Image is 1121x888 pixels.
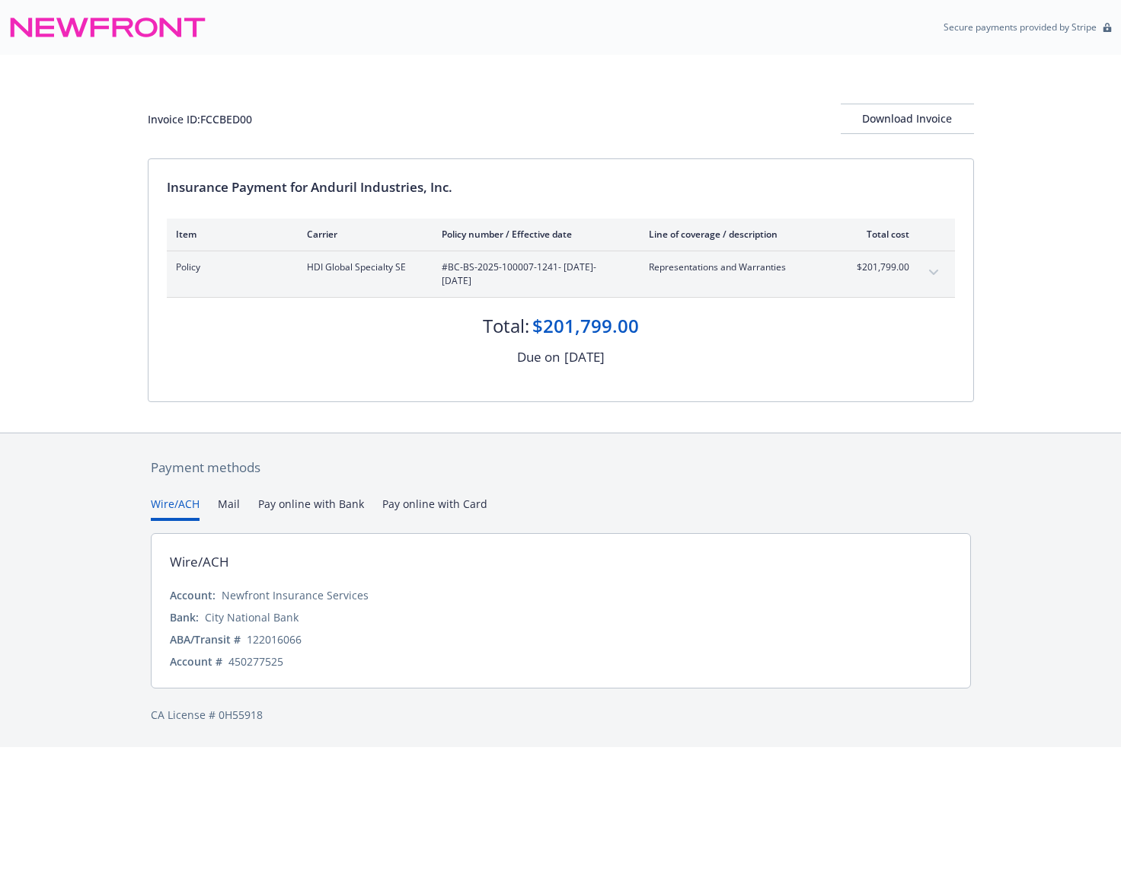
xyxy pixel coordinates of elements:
span: Representations and Warranties [649,260,828,274]
div: Payment methods [151,458,971,478]
div: Wire/ACH [170,552,229,572]
div: Newfront Insurance Services [222,587,369,603]
div: Account # [170,653,222,669]
span: Policy [176,260,283,274]
div: City National Bank [205,609,299,625]
div: CA License # 0H55918 [151,707,971,723]
span: HDI Global Specialty SE [307,260,417,274]
button: expand content [921,260,946,285]
div: 122016066 [247,631,302,647]
div: ABA/Transit # [170,631,241,647]
div: Total: [483,313,529,339]
div: [DATE] [564,347,605,367]
div: PolicyHDI Global Specialty SE#BC-BS-2025-100007-1241- [DATE]-[DATE]Representations and Warranties... [167,251,955,297]
button: Pay online with Card [382,496,487,521]
span: #BC-BS-2025-100007-1241 - [DATE]-[DATE] [442,260,624,288]
div: Account: [170,587,216,603]
button: Download Invoice [841,104,974,134]
div: Insurance Payment for Anduril Industries, Inc. [167,177,955,197]
div: 450277525 [228,653,283,669]
div: Total cost [852,228,909,241]
div: Invoice ID: FCCBED00 [148,111,252,127]
div: Bank: [170,609,199,625]
div: Policy number / Effective date [442,228,624,241]
p: Secure payments provided by Stripe [944,21,1097,34]
div: $201,799.00 [532,313,639,339]
div: Line of coverage / description [649,228,828,241]
div: Due on [517,347,560,367]
div: Item [176,228,283,241]
button: Mail [218,496,240,521]
span: $201,799.00 [852,260,909,274]
button: Wire/ACH [151,496,200,521]
div: Carrier [307,228,417,241]
button: Pay online with Bank [258,496,364,521]
div: Download Invoice [841,104,974,133]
